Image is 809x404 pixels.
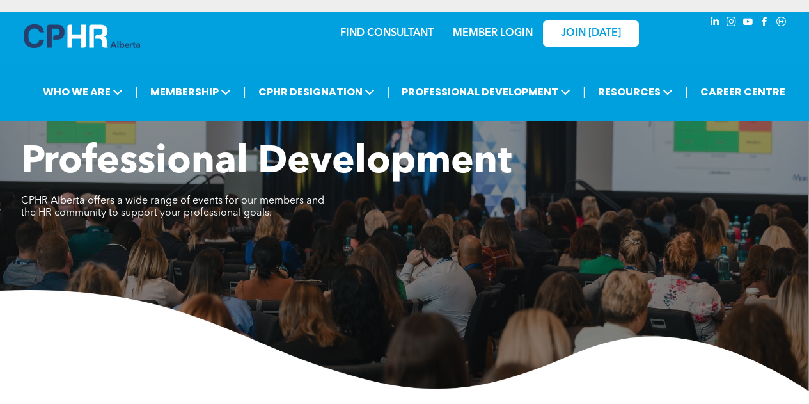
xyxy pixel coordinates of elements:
li: | [387,79,390,105]
li: | [583,79,586,105]
li: | [243,79,246,105]
a: FIND CONSULTANT [340,28,434,38]
a: youtube [741,15,755,32]
a: MEMBER LOGIN [453,28,533,38]
li: | [685,79,688,105]
li: | [135,79,138,105]
span: Professional Development [21,143,512,182]
a: linkedin [708,15,722,32]
span: CPHR DESIGNATION [255,80,379,104]
img: A blue and white logo for cp alberta [24,24,140,48]
span: CPHR Alberta offers a wide range of events for our members and the HR community to support your p... [21,196,324,218]
span: JOIN [DATE] [561,28,621,40]
a: Social network [774,15,789,32]
span: MEMBERSHIP [146,80,235,104]
a: CAREER CENTRE [696,80,789,104]
span: PROFESSIONAL DEVELOPMENT [398,80,574,104]
a: facebook [758,15,772,32]
span: WHO WE ARE [39,80,127,104]
span: RESOURCES [594,80,677,104]
a: JOIN [DATE] [543,20,639,47]
a: instagram [725,15,739,32]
